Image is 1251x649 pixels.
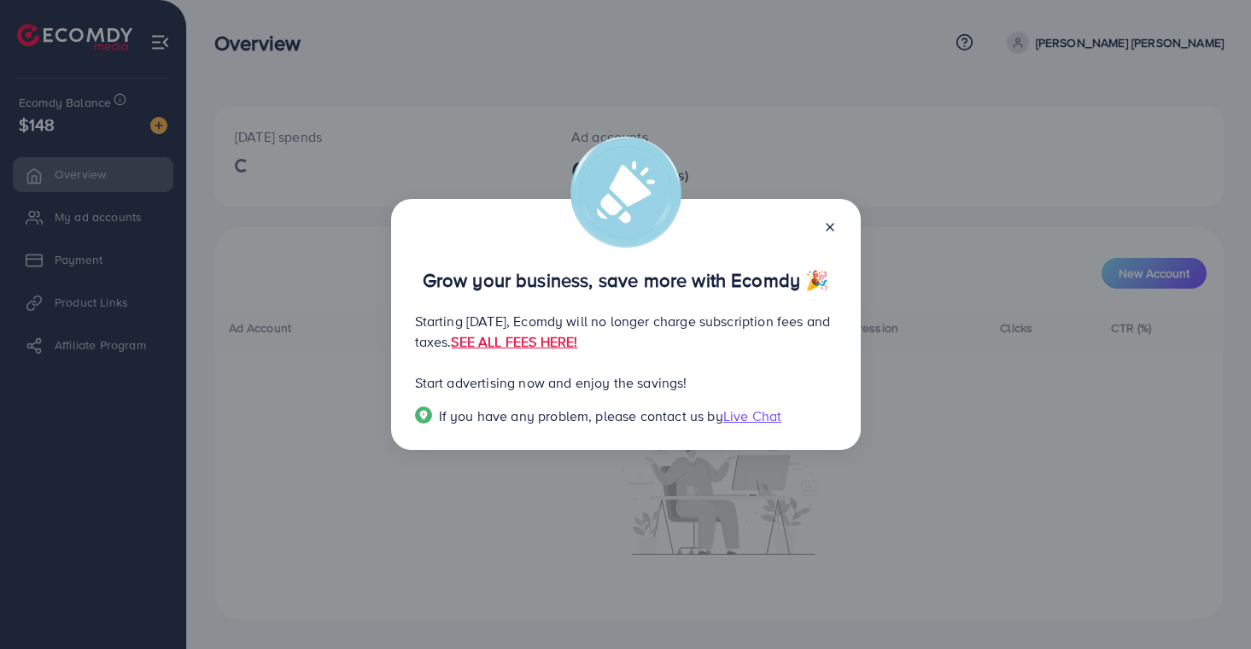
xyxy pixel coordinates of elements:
p: Grow your business, save more with Ecomdy 🎉 [415,270,837,290]
span: If you have any problem, please contact us by [439,406,723,425]
img: Popup guide [415,406,432,424]
span: Live Chat [723,406,781,425]
a: SEE ALL FEES HERE! [451,332,577,351]
p: Starting [DATE], Ecomdy will no longer charge subscription fees and taxes. [415,311,837,352]
p: Start advertising now and enjoy the savings! [415,372,837,393]
img: alert [570,137,681,248]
